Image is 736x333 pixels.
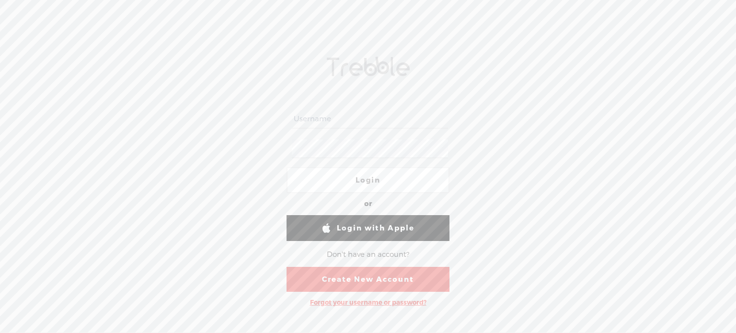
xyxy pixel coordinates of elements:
a: Login with Apple [287,215,449,241]
div: Forgot your username or password? [305,294,431,311]
input: Username [292,110,448,128]
div: or [364,196,372,212]
a: Login [287,167,449,193]
a: Create New Account [287,267,449,292]
div: Don't have an account? [327,245,409,265]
